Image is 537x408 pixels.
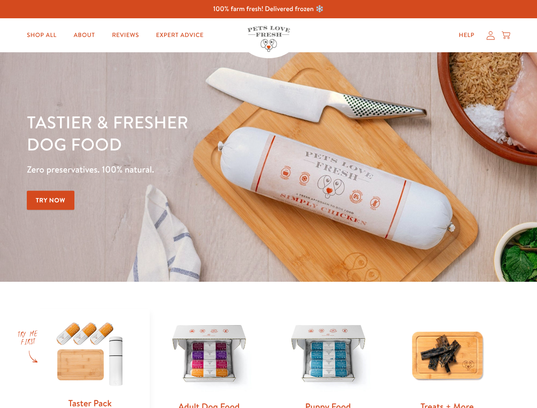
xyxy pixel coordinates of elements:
a: Reviews [105,27,145,44]
a: Shop All [20,27,63,44]
h1: Tastier & fresher dog food [27,111,349,155]
img: Pets Love Fresh [247,26,290,52]
a: Try Now [27,191,74,210]
a: Help [452,27,481,44]
a: About [67,27,102,44]
a: Expert Advice [149,27,210,44]
p: Zero preservatives. 100% natural. [27,162,349,177]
